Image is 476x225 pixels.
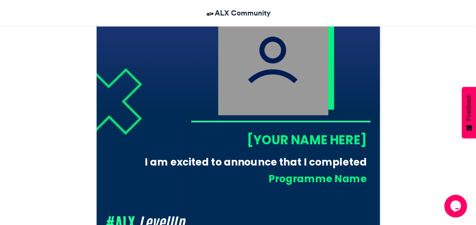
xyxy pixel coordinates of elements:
[462,87,476,138] button: Feedback - Show survey
[218,5,328,115] img: user_filled.png
[190,131,366,148] div: [YOUR NAME HERE]
[205,9,215,19] img: ALX Community
[444,195,468,217] iframe: chat widget
[150,172,367,186] div: Programme Name
[205,8,271,19] a: ALX Community
[465,94,472,121] span: Feedback
[138,155,367,169] div: I am excited to announce that I completed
